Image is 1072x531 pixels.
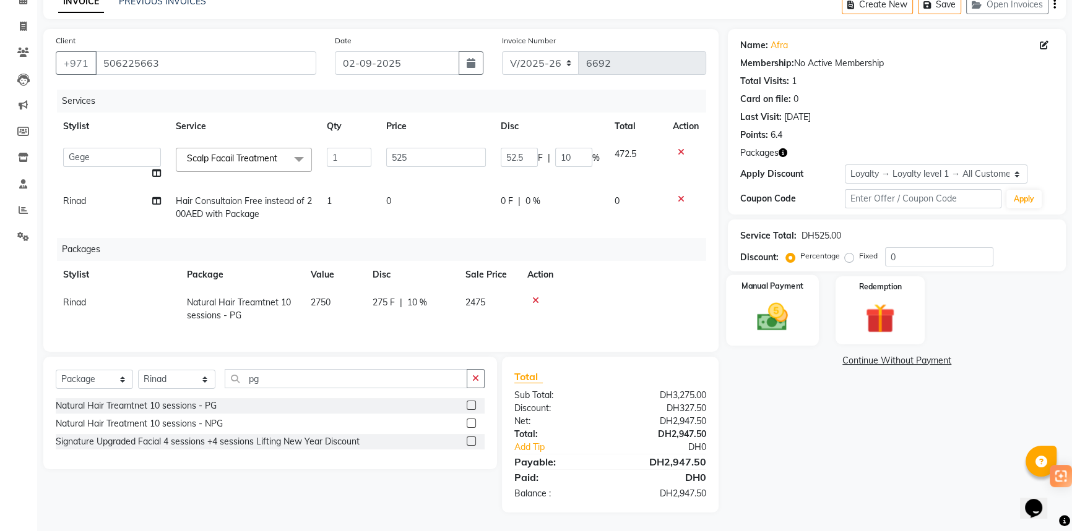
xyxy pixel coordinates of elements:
div: Packages [57,238,715,261]
input: Search by Name/Mobile/Email/Code [95,51,316,75]
label: Redemption [859,281,902,292]
th: Sale Price [458,261,520,289]
span: | [400,296,402,309]
div: Balance : [505,487,610,500]
div: 6.4 [771,129,782,142]
span: | [518,195,521,208]
div: Total Visits: [740,75,789,88]
span: 472.5 [615,148,636,159]
div: DH2,947.50 [610,428,715,441]
div: Total: [505,428,610,441]
input: Enter Offer / Coupon Code [845,189,1001,208]
div: Last Visit: [740,111,782,124]
div: DH3,275.00 [610,389,715,402]
div: DH525.00 [802,229,841,242]
span: 10 % [407,296,427,309]
div: Signature Upgraded Facial 4 sessions +4 sessions Lifting New Year Discount [56,435,360,448]
div: DH2,947.50 [610,415,715,428]
div: Name: [740,39,768,52]
span: | [548,151,550,164]
a: Continue Without Payment [730,354,1063,367]
button: Apply [1006,190,1042,208]
input: Search [225,369,467,388]
th: Price [379,113,493,140]
a: x [277,153,283,164]
div: DH0 [628,441,715,454]
div: Discount: [740,251,779,264]
img: _cash.svg [748,299,798,334]
div: Net: [505,415,610,428]
span: 0 % [525,195,540,208]
span: 0 [615,195,620,206]
th: Value [303,261,365,289]
span: 0 F [501,195,513,208]
th: Qty [319,113,379,140]
div: No Active Membership [740,57,1053,70]
div: [DATE] [784,111,811,124]
label: Fixed [859,250,878,261]
th: Total [607,113,666,140]
span: Packages [740,147,779,159]
span: Rinad [63,297,86,308]
div: 1 [792,75,797,88]
span: % [592,151,600,164]
div: DH2,947.50 [610,454,715,469]
div: Payable: [505,454,610,469]
div: Card on file: [740,93,791,106]
th: Action [520,261,706,289]
div: DH327.50 [610,402,715,415]
div: Natural Hair Treamtnet 10 sessions - PG [56,399,217,412]
div: Membership: [740,57,794,70]
button: +971 [56,51,97,75]
div: 0 [793,93,798,106]
span: Rinad [63,195,86,206]
img: _gift.svg [856,300,904,337]
div: Sub Total: [505,389,610,402]
div: DH0 [610,470,715,485]
div: Apply Discount [740,168,845,181]
label: Date [335,35,352,46]
iframe: chat widget [1020,482,1060,519]
div: Service Total: [740,229,797,242]
th: Stylist [56,261,179,289]
a: Afra [771,39,788,52]
span: 2750 [311,297,331,308]
div: Points: [740,129,768,142]
label: Client [56,35,76,46]
div: Coupon Code [740,192,845,205]
th: Disc [365,261,458,289]
th: Stylist [56,113,168,140]
th: Service [168,113,319,140]
span: F [538,151,543,164]
span: 2475 [465,297,485,308]
label: Invoice Number [502,35,556,46]
label: Manual Payment [741,280,803,292]
th: Package [179,261,303,289]
div: Services [57,90,715,113]
span: Total [514,370,543,383]
th: Disc [493,113,607,140]
div: Paid: [505,470,610,485]
span: 275 F [373,296,395,309]
th: Action [665,113,706,140]
a: Add Tip [505,441,628,454]
div: Discount: [505,402,610,415]
span: 1 [327,195,332,206]
div: DH2,947.50 [610,487,715,500]
div: Natural Hair Treatment 10 sessions - NPG [56,417,223,430]
span: 0 [386,195,391,206]
label: Percentage [800,250,840,261]
span: Hair Consultaion Free instead of 200AED with Package [176,195,312,219]
span: Scalp Facail Treatment [187,153,277,164]
span: Natural Hair Treamtnet 10 sessions - PG [187,297,291,321]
